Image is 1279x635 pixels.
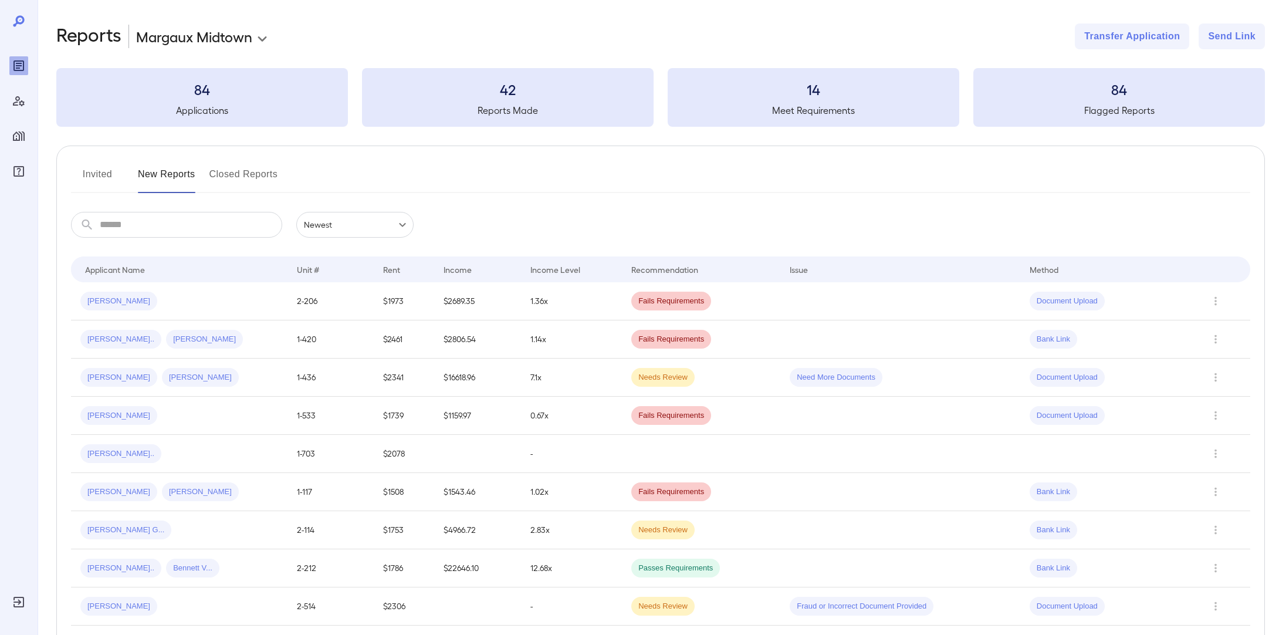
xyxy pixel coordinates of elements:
p: Margaux Midtown [136,27,252,46]
span: Fails Requirements [631,410,711,421]
td: 12.68x [521,549,622,587]
td: $1973 [374,282,434,320]
div: Manage Properties [9,127,28,146]
button: Row Actions [1206,292,1225,310]
div: Income [444,262,472,276]
span: [PERSON_NAME] [80,487,157,498]
td: $2078 [374,435,434,473]
span: Document Upload [1030,372,1105,383]
td: 1-117 [287,473,374,511]
span: Bank Link [1030,334,1077,345]
div: Manage Users [9,92,28,110]
td: $2306 [374,587,434,626]
td: 2-514 [287,587,374,626]
span: [PERSON_NAME] [162,372,239,383]
span: [PERSON_NAME].. [80,563,161,574]
span: [PERSON_NAME] G... [80,525,171,536]
h3: 84 [973,80,1265,99]
div: Unit # [297,262,319,276]
button: Row Actions [1206,330,1225,349]
h5: Flagged Reports [973,103,1265,117]
td: - [521,587,622,626]
span: Bank Link [1030,563,1077,574]
td: 7.1x [521,359,622,397]
span: [PERSON_NAME] [80,296,157,307]
td: $4966.72 [434,511,520,549]
td: 1-436 [287,359,374,397]
h5: Meet Requirements [668,103,959,117]
span: Needs Review [631,372,695,383]
td: 2-114 [287,511,374,549]
td: $1159.97 [434,397,520,435]
td: $2341 [374,359,434,397]
span: Needs Review [631,525,695,536]
span: [PERSON_NAME] [80,372,157,383]
button: Transfer Application [1075,23,1189,49]
span: Document Upload [1030,296,1105,307]
button: Row Actions [1206,597,1225,616]
span: [PERSON_NAME] [80,410,157,421]
td: 1-533 [287,397,374,435]
h5: Reports Made [362,103,654,117]
span: Bank Link [1030,487,1077,498]
td: 2.83x [521,511,622,549]
div: Applicant Name [85,262,145,276]
button: Row Actions [1206,482,1225,501]
button: Row Actions [1206,368,1225,387]
button: Closed Reports [209,165,278,193]
div: FAQ [9,162,28,181]
h3: 84 [56,80,348,99]
span: Fails Requirements [631,296,711,307]
td: 2-212 [287,549,374,587]
div: Reports [9,56,28,75]
button: Row Actions [1206,444,1225,463]
td: $1753 [374,511,434,549]
div: Income Level [530,262,580,276]
span: [PERSON_NAME].. [80,334,161,345]
div: Issue [790,262,808,276]
span: Fails Requirements [631,334,711,345]
h3: 42 [362,80,654,99]
td: $1508 [374,473,434,511]
div: Log Out [9,593,28,612]
span: Passes Requirements [631,563,720,574]
div: Rent [383,262,402,276]
td: 1.36x [521,282,622,320]
span: Needs Review [631,601,695,612]
button: Row Actions [1206,559,1225,577]
td: $1786 [374,549,434,587]
td: 1.02x [521,473,622,511]
span: Bennett V... [166,563,219,574]
button: New Reports [138,165,195,193]
div: Method [1030,262,1058,276]
span: Fraud or Incorrect Document Provided [790,601,933,612]
td: 1.14x [521,320,622,359]
div: Recommendation [631,262,698,276]
h3: 14 [668,80,959,99]
button: Row Actions [1206,521,1225,539]
td: 2-206 [287,282,374,320]
td: $1543.46 [434,473,520,511]
span: [PERSON_NAME] [166,334,243,345]
td: 0.67x [521,397,622,435]
td: $2689.35 [434,282,520,320]
span: Fails Requirements [631,487,711,498]
summary: 84Applications42Reports Made14Meet Requirements84Flagged Reports [56,68,1265,127]
td: $22646.10 [434,549,520,587]
h5: Applications [56,103,348,117]
td: $16618.96 [434,359,520,397]
span: [PERSON_NAME] [162,487,239,498]
td: $1739 [374,397,434,435]
button: Send Link [1199,23,1265,49]
span: [PERSON_NAME].. [80,448,161,460]
span: Document Upload [1030,601,1105,612]
span: [PERSON_NAME] [80,601,157,612]
span: Document Upload [1030,410,1105,421]
span: Need More Documents [790,372,882,383]
div: Newest [296,212,414,238]
td: $2461 [374,320,434,359]
td: 1-703 [287,435,374,473]
td: 1-420 [287,320,374,359]
button: Row Actions [1206,406,1225,425]
button: Invited [71,165,124,193]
